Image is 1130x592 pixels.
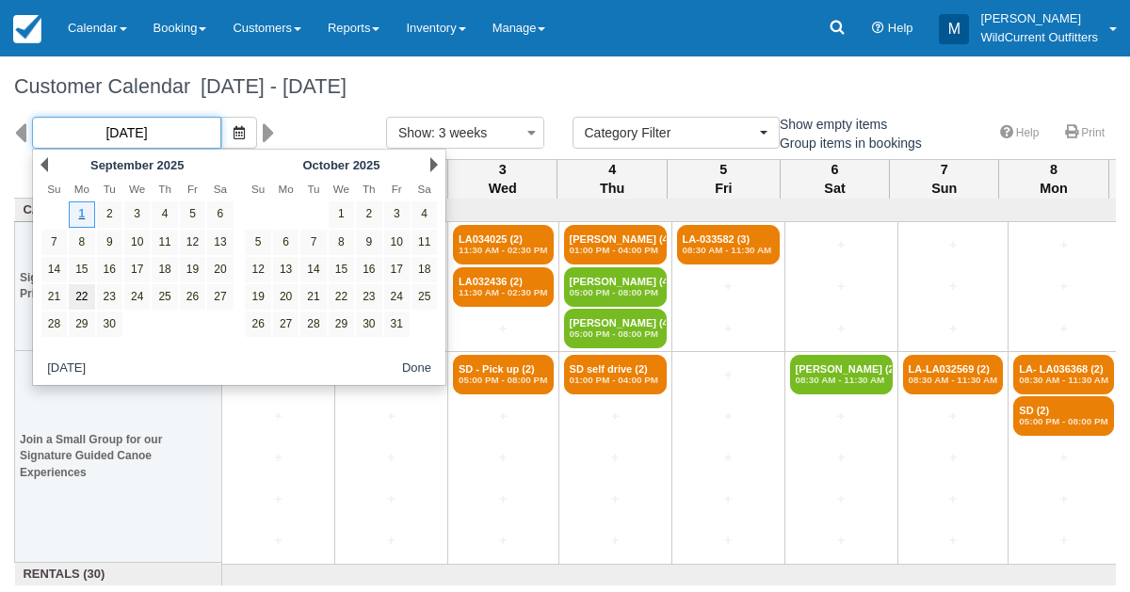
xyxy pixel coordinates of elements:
a: 29 [329,312,354,337]
a: 27 [273,312,299,337]
span: Show empty items [758,117,902,130]
a: 15 [69,257,94,282]
p: [PERSON_NAME] [980,9,1098,28]
a: LA-033582 (3)08:30 AM - 11:30 AM [677,225,780,264]
a: + [903,448,1004,468]
button: Done [395,357,439,380]
a: 29 [69,312,94,337]
a: + [1013,531,1114,551]
a: Rentals (30) [20,566,218,584]
a: 10 [124,230,150,255]
a: + [790,235,893,255]
a: 27 [207,284,233,310]
a: 21 [300,284,326,310]
a: + [340,407,443,426]
a: 20 [207,257,233,282]
em: 05:00 PM - 08:00 PM [570,328,661,340]
a: + [564,448,667,468]
th: 7 Sun [890,159,999,199]
a: 4 [412,201,437,227]
a: 6 [207,201,233,227]
a: 11 [412,230,437,255]
a: 19 [245,284,270,310]
a: SD (2)05:00 PM - 08:00 PM [1013,396,1114,436]
a: + [227,531,330,551]
a: + [564,489,667,509]
a: LA-LA032569 (2)08:30 AM - 11:30 AM [903,355,1004,394]
a: 28 [41,312,67,337]
p: WildCurrent Outfitters [980,28,1098,47]
a: + [790,448,893,468]
span: Wednesday [333,183,349,195]
a: 26 [245,312,270,337]
a: SD - Pick up (2)05:00 PM - 08:00 PM [453,355,554,394]
a: 22 [69,284,94,310]
a: 9 [356,230,381,255]
th: Join a Small Group for our Signature Guided Canoe Experiences [15,351,222,563]
a: + [790,489,893,509]
a: 16 [356,257,381,282]
button: Show: 3 weeks [386,117,544,149]
em: 08:30 AM - 11:30 AM [909,375,998,386]
a: 18 [412,257,437,282]
a: 5 [245,230,270,255]
a: 24 [384,284,410,310]
em: 01:00 PM - 04:00 PM [570,245,661,256]
a: Prev [40,157,48,172]
a: 28 [300,312,326,337]
span: Tuesday [104,183,116,195]
th: 6 Sat [780,159,889,199]
em: 11:30 AM - 02:30 PM [459,245,548,256]
a: 15 [329,257,354,282]
span: [DATE] - [DATE] [190,74,347,98]
a: + [903,407,1004,426]
a: 10 [384,230,410,255]
label: Show empty items [758,110,899,138]
a: 26 [180,284,205,310]
a: + [790,277,893,296]
span: Show [398,125,431,140]
span: 2025 [353,158,380,172]
a: + [903,277,1004,296]
span: Friday [392,183,402,195]
em: 08:30 AM - 11:30 AM [683,245,774,256]
a: + [677,319,780,339]
a: 1 [69,201,94,227]
a: + [677,407,780,426]
span: Saturday [214,183,227,195]
a: 24 [124,284,150,310]
a: 12 [245,257,270,282]
th: 5 Fri [667,159,780,199]
i: Help [872,23,884,35]
a: + [453,407,554,426]
a: + [677,277,780,296]
a: 8 [329,230,354,255]
em: 08:30 AM - 11:30 AM [796,375,887,386]
a: + [340,489,443,509]
a: + [790,407,893,426]
th: 8 Mon [999,159,1108,199]
a: + [790,319,893,339]
span: Saturday [418,183,431,195]
a: + [903,531,1004,551]
a: 7 [41,230,67,255]
button: Category Filter [573,117,780,149]
a: [PERSON_NAME] (4)05:00 PM - 08:00 PM [564,309,667,348]
a: [PERSON_NAME] (4)01:00 PM - 04:00 PM [564,225,667,264]
div: M [939,14,969,44]
a: 3 [124,201,150,227]
a: 31 [384,312,410,337]
a: + [453,319,554,339]
a: 12 [180,230,205,255]
a: LA- LA036368 (2)08:30 AM - 11:30 AM [1013,355,1114,394]
a: 14 [300,257,326,282]
a: 8 [69,230,94,255]
a: + [1013,489,1114,509]
a: 17 [384,257,410,282]
span: : 3 weeks [431,125,487,140]
a: + [677,489,780,509]
span: September [90,158,153,172]
a: + [340,531,443,551]
a: + [227,448,330,468]
a: [PERSON_NAME] (4)05:00 PM - 08:00 PM [564,267,667,307]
